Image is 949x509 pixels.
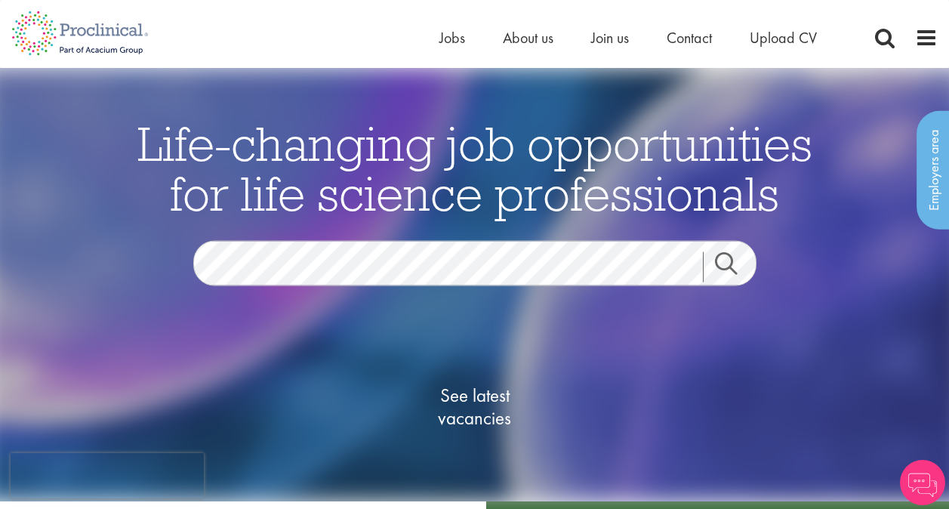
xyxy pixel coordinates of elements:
[900,460,945,505] img: Chatbot
[503,28,553,48] a: About us
[591,28,629,48] a: Join us
[399,323,550,489] a: See latestvacancies
[137,113,812,223] span: Life-changing job opportunities for life science professionals
[750,28,817,48] a: Upload CV
[439,28,465,48] a: Jobs
[11,453,204,498] iframe: reCAPTCHA
[667,28,712,48] a: Contact
[703,251,768,282] a: Job search submit button
[399,384,550,429] span: See latest vacancies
